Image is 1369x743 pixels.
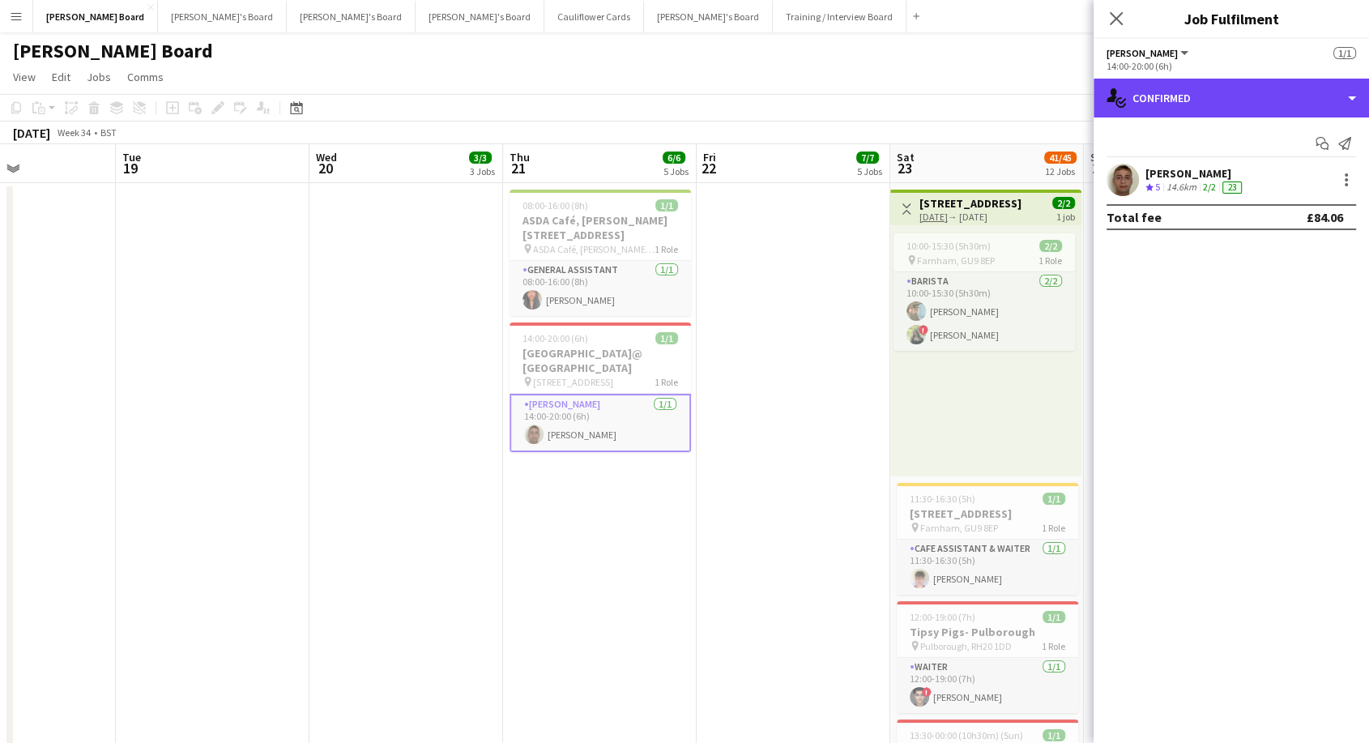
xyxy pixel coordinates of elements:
[897,601,1078,713] app-job-card: 12:00-19:00 (7h)1/1Tipsy Pigs- Pulborough Pulborough, RH20 1DD1 RoleWaiter1/112:00-19:00 (7h)![PE...
[1107,60,1356,72] div: 14:00-20:00 (6h)
[1163,181,1200,194] div: 14.6km
[897,483,1078,595] app-job-card: 11:30-16:30 (5h)1/1[STREET_ADDRESS] Farnham, GU9 8EP1 RoleCAFE ASSISTANT & WAITER1/111:30-16:30 (...
[287,1,416,32] button: [PERSON_NAME]'s Board
[663,165,689,177] div: 5 Jobs
[533,376,613,388] span: [STREET_ADDRESS]
[701,159,716,177] span: 22
[1094,8,1369,29] h3: Job Fulfilment
[13,125,50,141] div: [DATE]
[510,394,691,452] app-card-role: [PERSON_NAME]1/114:00-20:00 (6h)[PERSON_NAME]
[52,70,70,84] span: Edit
[1094,79,1369,117] div: Confirmed
[773,1,906,32] button: Training / Interview Board
[655,376,678,388] span: 1 Role
[910,611,975,623] span: 12:00-19:00 (7h)
[316,150,337,164] span: Wed
[33,1,158,32] button: [PERSON_NAME] Board
[655,332,678,344] span: 1/1
[1045,165,1076,177] div: 12 Jobs
[1090,150,1110,164] span: Sun
[919,211,948,223] tcxspan: Call 23-08-2025 via 3CX
[522,332,588,344] span: 14:00-20:00 (6h)
[910,729,1023,741] span: 13:30-00:00 (10h30m) (Sun)
[897,540,1078,595] app-card-role: CAFE ASSISTANT & WAITER1/111:30-16:30 (5h)[PERSON_NAME]
[1043,493,1065,505] span: 1/1
[1107,209,1162,225] div: Total fee
[510,190,691,316] app-job-card: 08:00-16:00 (8h)1/1ASDA Café, [PERSON_NAME][STREET_ADDRESS] ASDA Café, [PERSON_NAME][STREET_ADDRE...
[416,1,544,32] button: [PERSON_NAME]'s Board
[1222,181,1242,194] div: 23
[1044,152,1077,164] span: 41/45
[919,211,1021,223] div: → [DATE]
[857,165,882,177] div: 5 Jobs
[919,325,928,335] span: !
[894,159,915,177] span: 23
[663,152,685,164] span: 6/6
[121,66,170,88] a: Comms
[313,159,337,177] span: 20
[1056,209,1075,223] div: 1 job
[893,272,1075,351] app-card-role: Barista2/210:00-15:30 (5h30m)[PERSON_NAME]![PERSON_NAME]
[703,150,716,164] span: Fri
[122,150,141,164] span: Tue
[507,159,530,177] span: 21
[1155,181,1160,193] span: 5
[1145,166,1245,181] div: [PERSON_NAME]
[13,70,36,84] span: View
[522,199,588,211] span: 08:00-16:00 (8h)
[120,159,141,177] span: 19
[100,126,117,139] div: BST
[644,1,773,32] button: [PERSON_NAME]'s Board
[469,152,492,164] span: 3/3
[897,150,915,164] span: Sat
[1043,729,1065,741] span: 1/1
[1088,159,1110,177] span: 24
[510,261,691,316] app-card-role: General Assistant1/108:00-16:00 (8h)[PERSON_NAME]
[1203,181,1216,193] app-skills-label: 2/2
[1042,522,1065,534] span: 1 Role
[45,66,77,88] a: Edit
[127,70,164,84] span: Comms
[655,199,678,211] span: 1/1
[1038,254,1062,267] span: 1 Role
[1107,47,1191,59] button: [PERSON_NAME]
[87,70,111,84] span: Jobs
[1042,640,1065,652] span: 1 Role
[920,522,998,534] span: Farnham, GU9 8EP
[917,254,995,267] span: Farnham, GU9 8EP
[510,346,691,375] h3: [GEOGRAPHIC_DATA]@ [GEOGRAPHIC_DATA]
[533,243,655,255] span: ASDA Café, [PERSON_NAME][STREET_ADDRESS]
[655,243,678,255] span: 1 Role
[922,687,932,697] span: !
[544,1,644,32] button: Cauliflower Cards
[897,506,1078,521] h3: [STREET_ADDRESS]
[80,66,117,88] a: Jobs
[897,625,1078,639] h3: Tipsy Pigs- Pulborough
[158,1,287,32] button: [PERSON_NAME]'s Board
[1307,209,1343,225] div: £84.06
[919,196,1021,211] h3: [STREET_ADDRESS]
[897,658,1078,713] app-card-role: Waiter1/112:00-19:00 (7h)![PERSON_NAME]
[510,150,530,164] span: Thu
[910,493,975,505] span: 11:30-16:30 (5h)
[856,152,879,164] span: 7/7
[1107,47,1178,59] span: Van Driver
[893,233,1075,351] app-job-card: 10:00-15:30 (5h30m)2/2 Farnham, GU9 8EP1 RoleBarista2/210:00-15:30 (5h30m)[PERSON_NAME]![PERSON_N...
[13,39,213,63] h1: [PERSON_NAME] Board
[6,66,42,88] a: View
[53,126,94,139] span: Week 34
[1333,47,1356,59] span: 1/1
[1052,197,1075,209] span: 2/2
[920,640,1012,652] span: Pulborough, RH20 1DD
[510,322,691,452] app-job-card: 14:00-20:00 (6h)1/1[GEOGRAPHIC_DATA]@ [GEOGRAPHIC_DATA] [STREET_ADDRESS]1 Role[PERSON_NAME]1/114:...
[906,240,991,252] span: 10:00-15:30 (5h30m)
[1043,611,1065,623] span: 1/1
[470,165,495,177] div: 3 Jobs
[1039,240,1062,252] span: 2/2
[510,213,691,242] h3: ASDA Café, [PERSON_NAME][STREET_ADDRESS]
